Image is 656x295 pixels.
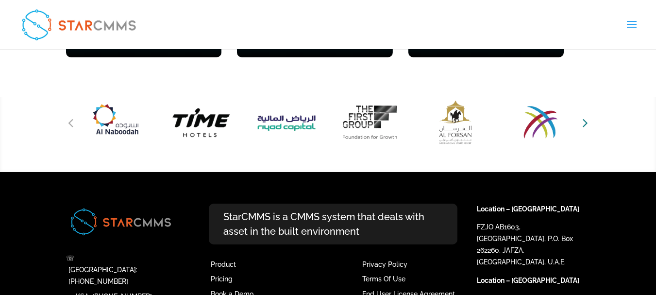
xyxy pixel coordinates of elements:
[333,87,408,157] img: The First Group Logo
[477,222,586,275] p: FZJO AB1603, [GEOGRAPHIC_DATA], P.O. Box 262260, JAFZA, [GEOGRAPHIC_DATA], U.A.E.
[163,87,238,157] img: Time Hotels
[66,254,75,262] span: ☏
[17,4,141,45] img: StarCMMS
[607,248,656,295] iframe: Chat Widget
[362,275,405,283] a: Terms Of Use
[248,87,323,157] img: Riyad Capital
[418,87,493,157] img: AL Forsan Logo
[211,260,236,268] a: Product
[248,87,323,157] div: 4 / 51
[503,87,578,157] img: Nesma Telecom & Technology Logo
[209,204,457,244] p: StarCMMS is a CMMS system that deals with asset in the built environment
[418,87,493,157] div: 6 / 51
[163,87,238,157] div: 3 / 51
[68,266,137,285] a: [GEOGRAPHIC_DATA]: [PHONE_NUMBER]
[66,204,175,240] img: Image
[211,275,233,283] a: Pricing
[477,205,579,213] strong: Location – [GEOGRAPHIC_DATA]
[362,260,407,268] a: Privacy Policy
[333,87,408,157] div: 5 / 51
[78,87,153,157] div: 2 / 51
[78,87,153,157] img: Al Naboodah
[503,87,578,157] div: 7 / 51
[477,277,579,284] strong: Location – [GEOGRAPHIC_DATA]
